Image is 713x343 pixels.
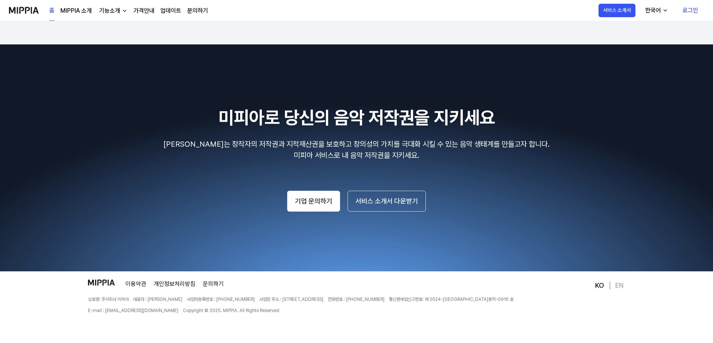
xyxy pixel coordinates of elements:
[183,307,279,314] span: Copyright © 2025. MIPPIA. All Rights Reserved
[88,307,178,314] span: E-mail : [EMAIL_ADDRESS][DOMAIN_NAME]
[644,6,662,15] div: 한국어
[615,281,624,290] a: EN
[259,296,323,303] span: 사업장 주소 : [STREET_ADDRESS]
[9,104,704,131] h2: 미피아로 당신의 음악 저작권을 지키세요
[88,296,129,303] span: 상호명: 주식회사 미피아
[328,296,384,303] span: 전화번호 : [PHONE_NUMBER]
[389,296,513,303] span: 통신판매업신고번호: 제 2024-[GEOGRAPHIC_DATA]동작-0916 호
[187,6,208,15] a: 문의하기
[122,8,128,14] img: down
[60,6,92,15] a: MIPPIA 소개
[160,6,181,15] a: 업데이트
[134,6,154,15] a: 가격안내
[599,4,635,17] button: 서비스 소개서
[639,3,673,18] button: 한국어
[49,0,54,21] a: 홈
[203,280,224,289] a: 문의하기
[348,191,426,212] button: 서비스 소개서 다운받기
[154,280,195,289] a: 개인정보처리방침
[595,281,604,290] a: KO
[133,296,182,303] span: 대표자 : [PERSON_NAME]
[125,280,146,289] a: 이용약관
[98,6,122,15] div: 기능소개
[88,280,115,286] img: logo
[98,6,128,15] button: 기능소개
[9,138,704,161] p: [PERSON_NAME]는 창작자의 저작권과 지적재산권을 보호하고 창의성의 가치를 극대화 시킬 수 있는 음악 생태계를 만들고자 합니다. 미피아 서비스로 내 음악 저작권을 지키세요.
[287,191,340,212] button: 기업 문의하기
[187,296,255,303] span: 사업자등록번호 : [PHONE_NUMBER]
